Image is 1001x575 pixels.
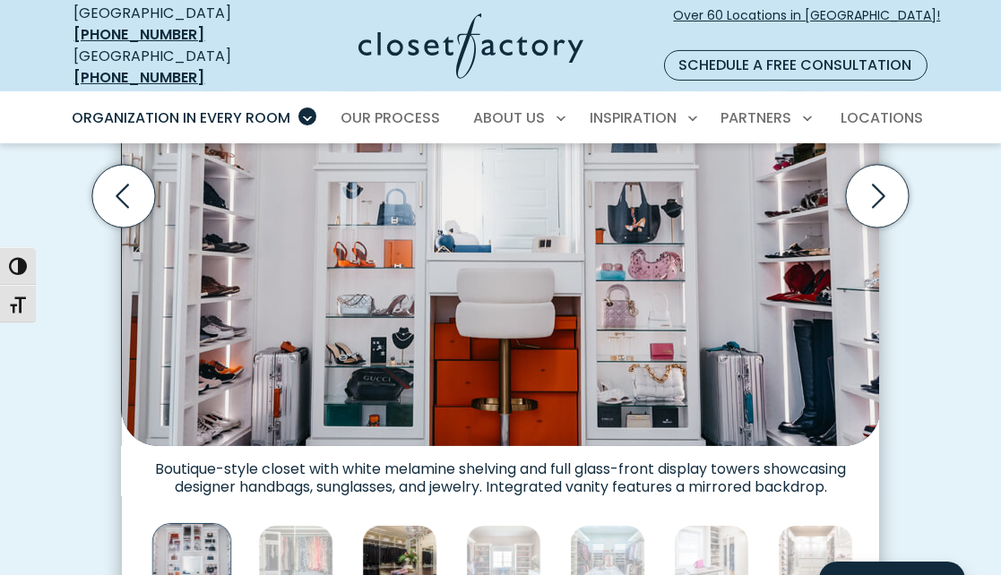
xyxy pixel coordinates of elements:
span: Over 60 Locations in [GEOGRAPHIC_DATA]! [674,6,941,44]
button: Previous slide [85,158,162,235]
span: About Us [473,107,545,128]
img: Closet Factory Logo [358,13,583,79]
span: Partners [721,107,791,128]
a: Schedule a Free Consultation [664,50,928,81]
button: Next slide [839,158,916,235]
a: [PHONE_NUMBER] [74,24,205,45]
span: Inspiration [590,107,677,128]
figcaption: Boutique-style closet with white melamine shelving and full glass-front display towers showcasing... [122,446,880,496]
nav: Primary Menu [60,93,942,143]
div: [GEOGRAPHIC_DATA] [74,46,270,89]
span: Our Process [341,107,440,128]
span: Locations [841,107,923,128]
a: [PHONE_NUMBER] [74,67,205,88]
span: Organization in Every Room [73,107,291,128]
div: [GEOGRAPHIC_DATA] [74,3,270,46]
